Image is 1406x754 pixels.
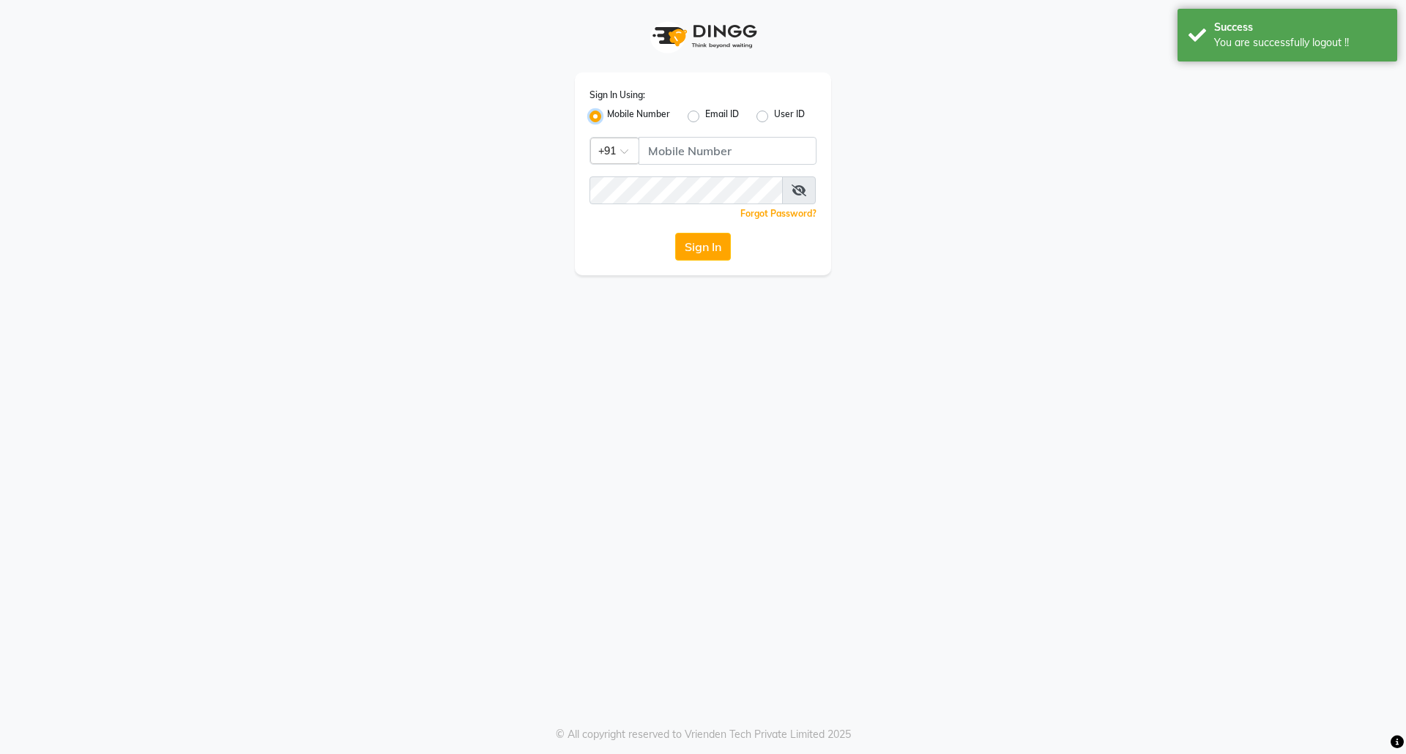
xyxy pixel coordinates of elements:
input: Username [639,137,817,165]
button: Sign In [675,233,731,261]
img: logo1.svg [644,15,762,58]
a: Forgot Password? [740,208,817,219]
label: User ID [774,108,805,125]
label: Email ID [705,108,739,125]
label: Mobile Number [607,108,670,125]
div: Success [1214,20,1386,35]
input: Username [589,176,783,204]
div: You are successfully logout !! [1214,35,1386,51]
label: Sign In Using: [589,89,645,102]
